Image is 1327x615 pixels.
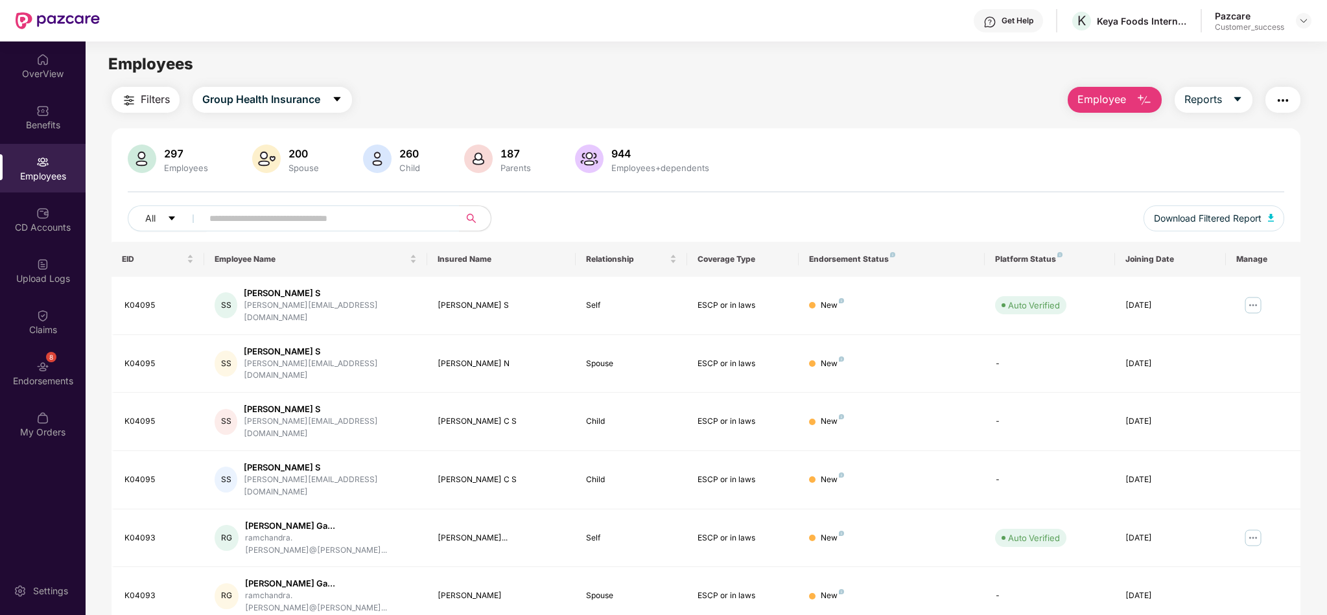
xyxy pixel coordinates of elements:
div: [PERSON_NAME] Ga... [245,520,417,532]
div: [DATE] [1125,299,1216,312]
button: Filters [112,87,180,113]
div: Spouse [286,163,322,173]
span: caret-down [1232,94,1243,106]
img: svg+xml;base64,PHN2ZyB4bWxucz0iaHR0cDovL3d3dy53My5vcmcvMjAwMC9zdmciIHdpZHRoPSI4IiBoZWlnaHQ9IjgiIH... [839,298,844,303]
div: [DATE] [1125,590,1216,602]
div: [PERSON_NAME] S [244,287,417,299]
div: ESCP or in laws [698,532,788,544]
div: K04093 [124,532,194,544]
span: Employee [1077,91,1126,108]
div: [PERSON_NAME] S [244,461,417,474]
div: [PERSON_NAME] N [438,358,565,370]
div: New [821,532,844,544]
div: Self [586,532,677,544]
div: RG [215,525,238,551]
img: manageButton [1243,528,1263,548]
div: Get Help [1002,16,1033,26]
div: ESCP or in laws [698,299,788,312]
div: Pazcare [1215,10,1284,22]
img: svg+xml;base64,PHN2ZyB4bWxucz0iaHR0cDovL3d3dy53My5vcmcvMjAwMC9zdmciIHdpZHRoPSI4IiBoZWlnaHQ9IjgiIH... [839,414,844,419]
div: Child [586,415,677,428]
div: Auto Verified [1008,531,1060,544]
div: New [821,358,844,370]
img: svg+xml;base64,PHN2ZyB4bWxucz0iaHR0cDovL3d3dy53My5vcmcvMjAwMC9zdmciIHdpZHRoPSIyNCIgaGVpZ2h0PSIyNC... [121,93,137,108]
div: ESCP or in laws [698,358,788,370]
div: Parents [498,163,534,173]
div: ESCP or in laws [698,415,788,428]
img: svg+xml;base64,PHN2ZyBpZD0iQ0RfQWNjb3VudHMiIGRhdGEtbmFtZT0iQ0QgQWNjb3VudHMiIHhtbG5zPSJodHRwOi8vd3... [36,207,49,220]
span: Download Filtered Report [1154,211,1262,226]
div: SS [215,351,237,377]
th: Coverage Type [687,242,799,277]
img: svg+xml;base64,PHN2ZyBpZD0iRW5kb3JzZW1lbnRzIiB4bWxucz0iaHR0cDovL3d3dy53My5vcmcvMjAwMC9zdmciIHdpZH... [36,360,49,373]
img: svg+xml;base64,PHN2ZyB4bWxucz0iaHR0cDovL3d3dy53My5vcmcvMjAwMC9zdmciIHdpZHRoPSI4IiBoZWlnaHQ9IjgiIH... [1057,252,1063,257]
div: Settings [29,585,72,598]
button: Download Filtered Report [1144,205,1285,231]
div: [PERSON_NAME] Ga... [245,577,417,590]
span: EID [122,254,184,264]
img: svg+xml;base64,PHN2ZyBpZD0iQmVuZWZpdHMiIHhtbG5zPSJodHRwOi8vd3d3LnczLm9yZy8yMDAwL3N2ZyIgd2lkdGg9Ij... [36,104,49,117]
img: svg+xml;base64,PHN2ZyB4bWxucz0iaHR0cDovL3d3dy53My5vcmcvMjAwMC9zdmciIHhtbG5zOnhsaW5rPSJodHRwOi8vd3... [575,145,604,173]
div: Child [586,474,677,486]
div: RG [215,583,238,609]
button: Allcaret-down [128,205,207,231]
div: SS [215,292,237,318]
div: [DATE] [1125,415,1216,428]
span: Relationship [586,254,667,264]
th: Insured Name [427,242,576,277]
div: 260 [397,147,423,160]
div: Endorsement Status [809,254,974,264]
img: svg+xml;base64,PHN2ZyBpZD0iRW1wbG95ZWVzIiB4bWxucz0iaHR0cDovL3d3dy53My5vcmcvMjAwMC9zdmciIHdpZHRoPS... [36,156,49,168]
div: ESCP or in laws [698,474,788,486]
div: [PERSON_NAME][EMAIL_ADDRESS][DOMAIN_NAME] [244,358,417,382]
button: search [459,205,491,231]
img: svg+xml;base64,PHN2ZyBpZD0iU2V0dGluZy0yMHgyMCIgeG1sbnM9Imh0dHA6Ly93d3cudzMub3JnLzIwMDAvc3ZnIiB3aW... [14,585,27,598]
div: Platform Status [995,254,1105,264]
img: svg+xml;base64,PHN2ZyB4bWxucz0iaHR0cDovL3d3dy53My5vcmcvMjAwMC9zdmciIHhtbG5zOnhsaW5rPSJodHRwOi8vd3... [252,145,281,173]
div: [PERSON_NAME] S [244,403,417,415]
img: svg+xml;base64,PHN2ZyB4bWxucz0iaHR0cDovL3d3dy53My5vcmcvMjAwMC9zdmciIHdpZHRoPSI4IiBoZWlnaHQ9IjgiIH... [839,531,844,536]
div: 8 [46,352,56,362]
th: Employee Name [204,242,427,277]
div: [PERSON_NAME] S [244,345,417,358]
img: svg+xml;base64,PHN2ZyB4bWxucz0iaHR0cDovL3d3dy53My5vcmcvMjAwMC9zdmciIHdpZHRoPSI4IiBoZWlnaHQ9IjgiIH... [890,252,895,257]
div: Keya Foods International Private Limited [1097,15,1188,27]
div: New [821,590,844,602]
div: [PERSON_NAME] [438,590,565,602]
div: [PERSON_NAME][EMAIL_ADDRESS][DOMAIN_NAME] [244,474,417,498]
div: 187 [498,147,534,160]
span: Employees [108,54,193,73]
div: [PERSON_NAME][EMAIL_ADDRESS][DOMAIN_NAME] [244,415,417,440]
img: svg+xml;base64,PHN2ZyBpZD0iQ2xhaW0iIHhtbG5zPSJodHRwOi8vd3d3LnczLm9yZy8yMDAwL3N2ZyIgd2lkdGg9IjIwIi... [36,309,49,322]
span: Reports [1184,91,1222,108]
span: caret-down [167,214,176,224]
span: Employee Name [215,254,407,264]
img: svg+xml;base64,PHN2ZyBpZD0iSG9tZSIgeG1sbnM9Imh0dHA6Ly93d3cudzMub3JnLzIwMDAvc3ZnIiB3aWR0aD0iMjAiIG... [36,53,49,66]
div: K04095 [124,358,194,370]
div: SS [215,409,237,435]
img: svg+xml;base64,PHN2ZyB4bWxucz0iaHR0cDovL3d3dy53My5vcmcvMjAwMC9zdmciIHdpZHRoPSI4IiBoZWlnaHQ9IjgiIH... [839,589,844,594]
div: ramchandra.[PERSON_NAME]@[PERSON_NAME]... [245,532,417,557]
span: Filters [141,91,170,108]
img: svg+xml;base64,PHN2ZyB4bWxucz0iaHR0cDovL3d3dy53My5vcmcvMjAwMC9zdmciIHhtbG5zOnhsaW5rPSJodHRwOi8vd3... [363,145,392,173]
img: New Pazcare Logo [16,12,100,29]
img: svg+xml;base64,PHN2ZyB4bWxucz0iaHR0cDovL3d3dy53My5vcmcvMjAwMC9zdmciIHhtbG5zOnhsaW5rPSJodHRwOi8vd3... [1136,93,1152,108]
div: ESCP or in laws [698,590,788,602]
span: K [1077,13,1086,29]
div: [DATE] [1125,474,1216,486]
div: New [821,474,844,486]
div: [DATE] [1125,358,1216,370]
div: K04095 [124,415,194,428]
div: [PERSON_NAME][EMAIL_ADDRESS][DOMAIN_NAME] [244,299,417,324]
img: svg+xml;base64,PHN2ZyBpZD0iTXlfT3JkZXJzIiBkYXRhLW5hbWU9Ik15IE9yZGVycyIgeG1sbnM9Imh0dHA6Ly93d3cudz... [36,412,49,424]
div: New [821,415,844,428]
span: search [459,213,484,224]
div: Employees+dependents [609,163,712,173]
td: - [985,451,1115,509]
div: ramchandra.[PERSON_NAME]@[PERSON_NAME]... [245,590,417,614]
img: svg+xml;base64,PHN2ZyB4bWxucz0iaHR0cDovL3d3dy53My5vcmcvMjAwMC9zdmciIHhtbG5zOnhsaW5rPSJodHRwOi8vd3... [1268,214,1274,222]
div: Auto Verified [1008,299,1060,312]
img: svg+xml;base64,PHN2ZyBpZD0iSGVscC0zMngzMiIgeG1sbnM9Imh0dHA6Ly93d3cudzMub3JnLzIwMDAvc3ZnIiB3aWR0aD... [983,16,996,29]
th: Manage [1226,242,1300,277]
div: K04093 [124,590,194,602]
